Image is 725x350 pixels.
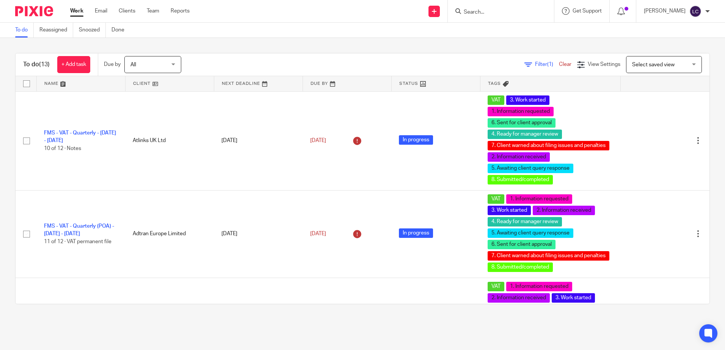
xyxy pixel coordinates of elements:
[70,7,83,15] a: Work
[44,223,114,236] a: FMS - VAT - Quarterly (POA) - [DATE] - [DATE]
[310,231,326,236] span: [DATE]
[573,8,602,14] span: Get Support
[488,282,504,291] span: VAT
[488,194,504,204] span: VAT
[506,282,572,291] span: 1. Information requested
[488,262,553,272] span: 8. Submitted/completed
[399,228,433,238] span: In progress
[547,62,553,67] span: (1)
[44,146,81,151] span: 10 of 12 · Notes
[95,7,107,15] a: Email
[488,217,562,227] span: 4. Ready for manager review
[463,9,531,16] input: Search
[44,130,116,143] a: FMS - VAT - Quarterly - [DATE] - [DATE]
[111,23,130,37] a: Done
[488,228,573,238] span: 5. Awaiting client query response
[488,81,501,86] span: Tags
[488,130,562,139] span: 4. Ready for manager review
[488,240,556,249] span: 6. Sent for client approval
[632,62,675,67] span: Select saved view
[559,62,571,67] a: Clear
[171,7,190,15] a: Reports
[488,164,573,173] span: 5. Awaiting client query response
[147,7,159,15] a: Team
[125,91,214,190] td: Atlinks UK Ltd
[214,190,303,278] td: [DATE]
[488,152,550,162] span: 2. Information received
[488,175,553,184] span: 8. Submitted/completed
[488,107,554,116] span: 1. Information requested
[15,6,53,16] img: Pixie
[399,135,433,145] span: In progress
[488,251,609,261] span: 7. Client warned about filing issues and penalties
[125,190,214,278] td: Adtran Europe Limited
[44,239,111,244] span: 11 of 12 · VAT permanent file
[79,23,106,37] a: Snoozed
[104,61,121,68] p: Due by
[588,62,620,67] span: View Settings
[488,141,609,150] span: 7. Client warned about filing issues and penalties
[214,91,303,190] td: [DATE]
[39,61,50,67] span: (13)
[488,95,504,105] span: VAT
[310,138,326,143] span: [DATE]
[488,293,550,303] span: 2. Information received
[15,23,34,37] a: To do
[506,194,572,204] span: 1. Information requested
[689,5,701,17] img: svg%3E
[535,62,559,67] span: Filter
[23,61,50,69] h1: To do
[644,7,686,15] p: [PERSON_NAME]
[130,62,136,67] span: All
[57,56,90,73] a: + Add task
[552,293,595,303] span: 3. Work started
[39,23,73,37] a: Reassigned
[506,95,549,105] span: 3. Work started
[533,206,595,215] span: 2. Information received
[119,7,135,15] a: Clients
[488,118,556,128] span: 6. Sent for client approval
[488,206,531,215] span: 3. Work started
